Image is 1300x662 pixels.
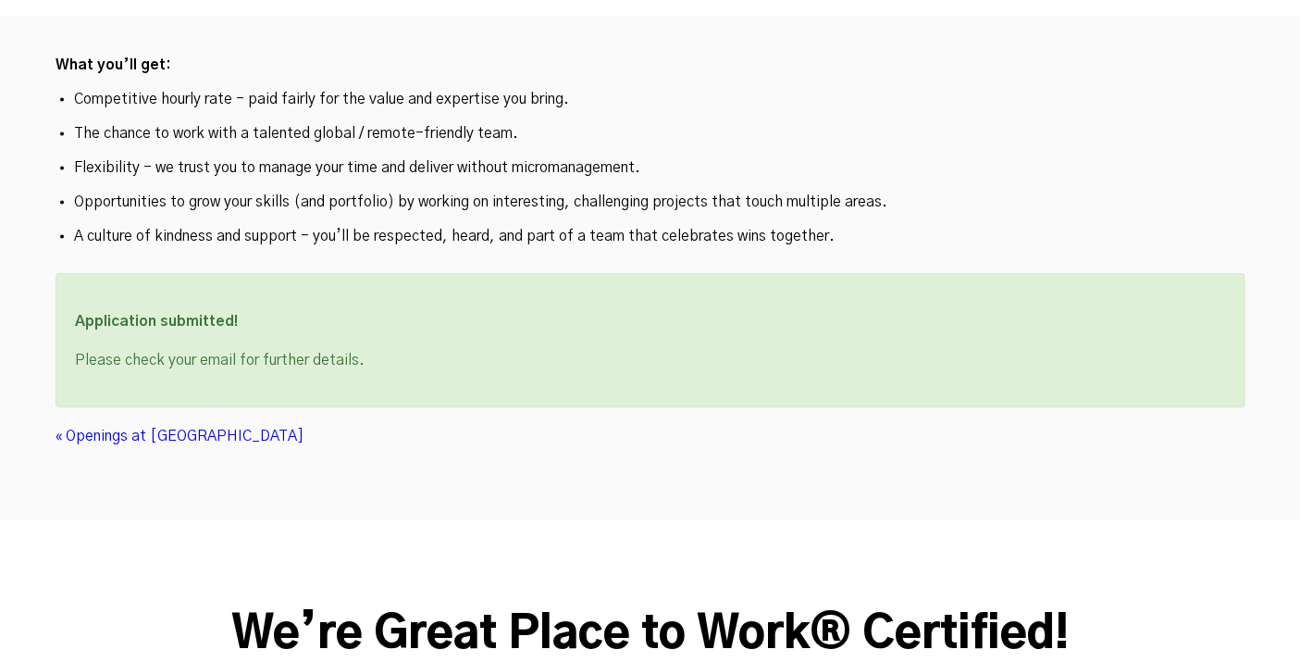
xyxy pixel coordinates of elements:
[74,192,1226,211] p: Opportunities to grow your skills (and portfolio) by working on interesting, challenging projects...
[74,123,1226,143] p: The chance to work with a talented global / remote-friendly team.
[74,89,1226,108] p: Competitive hourly rate - paid fairly for the value and expertise you bring.
[75,313,238,328] strong: Application submitted!
[74,157,1226,177] p: Flexibility - we trust you to manage your time and deliver without micromanagement.
[56,428,303,443] a: « Openings at [GEOGRAPHIC_DATA]
[56,56,171,71] strong: What you’ll get:
[74,226,1226,245] p: A culture of kindness and support - you’ll be respected, heard, and part of a team that celebrate...
[56,273,1244,407] div: Please check your email for further details.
